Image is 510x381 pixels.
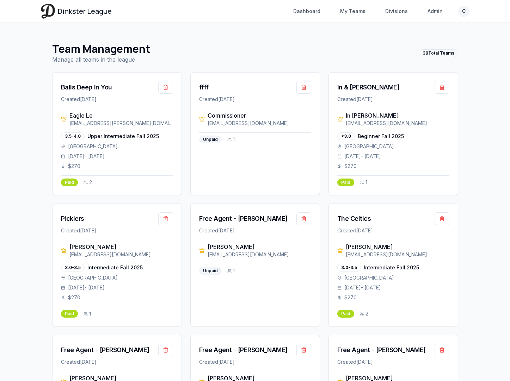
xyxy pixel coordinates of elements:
a: Dashboard [289,5,325,18]
div: Created [DATE] [337,227,449,234]
div: 3.0-3.5 [337,264,361,271]
span: [DATE] - [DATE] [344,153,381,160]
div: Created [DATE] [199,358,311,366]
div: Created [DATE] [61,227,173,234]
div: $ 270 [337,294,449,301]
span: Intermediate Fall 2025 [364,264,419,271]
a: Free Agent - [PERSON_NAME] [337,345,426,355]
a: Dinkster League [41,4,112,18]
a: The Celtics [337,214,371,224]
div: 1 [84,310,91,317]
div: [PERSON_NAME] [346,243,449,251]
h1: Team Management [52,43,150,55]
div: 2 [84,179,92,186]
div: Created [DATE] [61,96,173,103]
div: Eagle Le [69,111,173,120]
div: 1 [360,179,367,186]
span: [DATE] - [DATE] [68,153,105,160]
div: [EMAIL_ADDRESS][DOMAIN_NAME] [208,251,311,258]
div: Paid [337,179,354,186]
span: [DATE] - [DATE] [68,284,105,291]
div: $ 270 [61,163,173,170]
a: My Teams [336,5,370,18]
div: Paid [337,310,354,318]
span: [GEOGRAPHIC_DATA] [344,274,394,281]
div: Created [DATE] [337,96,449,103]
a: Free Agent - [PERSON_NAME] [199,214,288,224]
div: 3.5-4.0 [61,132,85,140]
div: Unpaid [199,267,222,275]
div: Commissioner [208,111,311,120]
span: [GEOGRAPHIC_DATA] [344,143,394,150]
div: [PERSON_NAME] [208,243,311,251]
div: In [PERSON_NAME] [346,111,449,120]
div: Created [DATE] [199,227,311,234]
span: Intermediate Fall 2025 [87,264,143,271]
div: 2 [360,310,368,317]
div: [EMAIL_ADDRESS][DOMAIN_NAME] [346,120,449,127]
div: [EMAIL_ADDRESS][DOMAIN_NAME] [346,251,449,258]
div: Created [DATE] [61,358,173,366]
span: [DATE] - [DATE] [344,284,381,291]
div: Paid [61,310,78,318]
img: Dinkster [41,4,55,18]
div: $ 270 [61,294,173,301]
div: Created [DATE] [337,358,449,366]
span: Beginner Fall 2025 [358,133,404,140]
a: Admin [423,5,447,18]
div: Paid [61,179,78,186]
a: Picklers [61,214,84,224]
p: Manage all teams in the league [52,55,150,64]
a: Divisions [381,5,412,18]
button: C [458,6,469,17]
div: 1 [227,267,235,274]
div: Unpaid [199,136,222,143]
span: [GEOGRAPHIC_DATA] [68,274,118,281]
span: Upper Intermediate Fall 2025 [87,133,159,140]
span: Dinkster League [58,6,112,16]
div: [PERSON_NAME] [69,243,173,251]
a: Balls Deep In You [61,82,112,92]
div: 1 [227,136,235,143]
a: ffff [199,82,209,92]
div: <3.0 [337,132,355,140]
div: Created [DATE] [199,96,311,103]
div: [EMAIL_ADDRESS][PERSON_NAME][DOMAIN_NAME] [69,120,173,127]
a: Free Agent - [PERSON_NAME] [199,345,288,355]
a: In & [PERSON_NAME] [337,82,400,92]
div: $ 270 [337,163,449,170]
div: [EMAIL_ADDRESS][DOMAIN_NAME] [208,120,311,127]
div: [EMAIL_ADDRESS][DOMAIN_NAME] [69,251,173,258]
span: [GEOGRAPHIC_DATA] [68,143,118,150]
div: 3.0-3.5 [61,264,85,271]
div: 38 Total Teams [419,49,458,57]
a: Free Agent - [PERSON_NAME] [61,345,149,355]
